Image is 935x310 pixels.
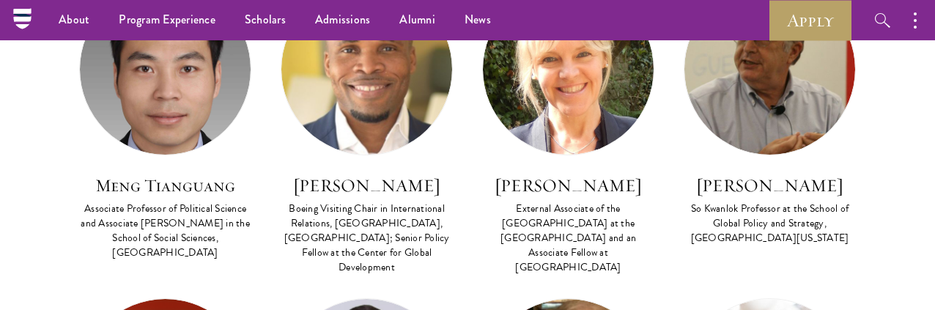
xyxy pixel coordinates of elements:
[482,173,654,198] h3: [PERSON_NAME]
[79,173,251,198] h3: Meng Tianguang
[281,173,453,198] h3: [PERSON_NAME]
[684,202,856,246] div: So Kwanlok Professor at the School of Global Policy and Strategy, [GEOGRAPHIC_DATA][US_STATE]
[79,202,251,260] div: Associate Professor of Political Science and Associate [PERSON_NAME] in the School of Social Scie...
[482,202,654,275] div: External Associate of the [GEOGRAPHIC_DATA] at the [GEOGRAPHIC_DATA] and an Associate Fellow at [...
[684,173,856,198] h3: [PERSON_NAME]
[281,202,453,275] div: Boeing Visiting Chair in International Relations, [GEOGRAPHIC_DATA], [GEOGRAPHIC_DATA]; Senior Po...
